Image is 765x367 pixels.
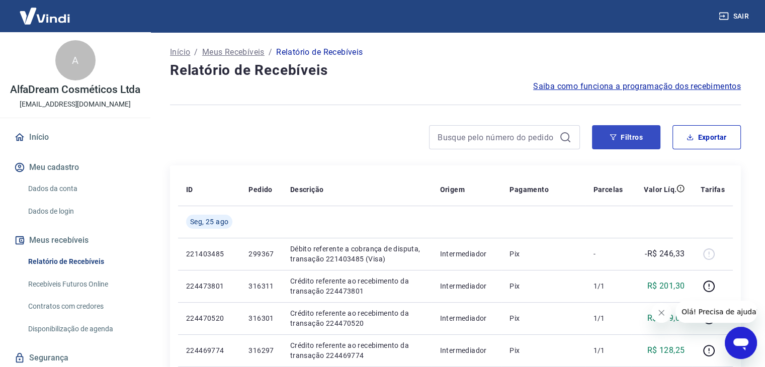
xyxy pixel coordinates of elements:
[509,249,577,259] p: Pix
[725,327,757,359] iframe: Botão para abrir a janela de mensagens
[440,249,493,259] p: Intermediador
[509,313,577,323] p: Pix
[186,313,232,323] p: 224470520
[675,301,757,323] iframe: Mensagem da empresa
[593,249,623,259] p: -
[248,313,274,323] p: 316301
[440,345,493,355] p: Intermediador
[12,156,138,178] button: Meu cadastro
[10,84,141,95] p: AlfaDream Cosméticos Ltda
[6,7,84,15] span: Olá! Precisa de ajuda?
[290,244,424,264] p: Débito referente a cobrança de disputa, transação 221403485 (Visa)
[440,281,493,291] p: Intermediador
[12,126,138,148] a: Início
[593,345,623,355] p: 1/1
[651,303,671,323] iframe: Fechar mensagem
[186,185,193,195] p: ID
[24,274,138,295] a: Recebíveis Futuros Online
[290,340,424,360] p: Crédito referente ao recebimento da transação 224469774
[592,125,660,149] button: Filtros
[647,312,685,324] p: R$ 169,06
[290,308,424,328] p: Crédito referente ao recebimento da transação 224470520
[55,40,96,80] div: A
[701,185,725,195] p: Tarifas
[440,313,493,323] p: Intermediador
[202,46,265,58] a: Meus Recebíveis
[593,313,623,323] p: 1/1
[533,80,741,93] a: Saiba como funciona a programação dos recebimentos
[593,281,623,291] p: 1/1
[24,178,138,199] a: Dados da conta
[647,280,685,292] p: R$ 201,30
[509,185,549,195] p: Pagamento
[593,185,623,195] p: Parcelas
[440,185,464,195] p: Origem
[12,229,138,251] button: Meus recebíveis
[290,276,424,296] p: Crédito referente ao recebimento da transação 224473801
[438,130,555,145] input: Busque pelo número do pedido
[194,46,198,58] p: /
[269,46,272,58] p: /
[24,296,138,317] a: Contratos com credores
[672,125,741,149] button: Exportar
[186,281,232,291] p: 224473801
[170,60,741,80] h4: Relatório de Recebíveis
[248,281,274,291] p: 316311
[24,201,138,222] a: Dados de login
[12,1,77,31] img: Vindi
[509,281,577,291] p: Pix
[186,345,232,355] p: 224469774
[290,185,324,195] p: Descrição
[276,46,363,58] p: Relatório de Recebíveis
[190,217,228,227] span: Seg, 25 ago
[248,345,274,355] p: 316297
[170,46,190,58] a: Início
[509,345,577,355] p: Pix
[24,319,138,339] a: Disponibilização de agenda
[647,344,685,356] p: R$ 128,25
[717,7,753,26] button: Sair
[248,185,272,195] p: Pedido
[248,249,274,259] p: 299367
[24,251,138,272] a: Relatório de Recebíveis
[186,249,232,259] p: 221403485
[645,248,685,260] p: -R$ 246,33
[644,185,676,195] p: Valor Líq.
[20,99,131,110] p: [EMAIL_ADDRESS][DOMAIN_NAME]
